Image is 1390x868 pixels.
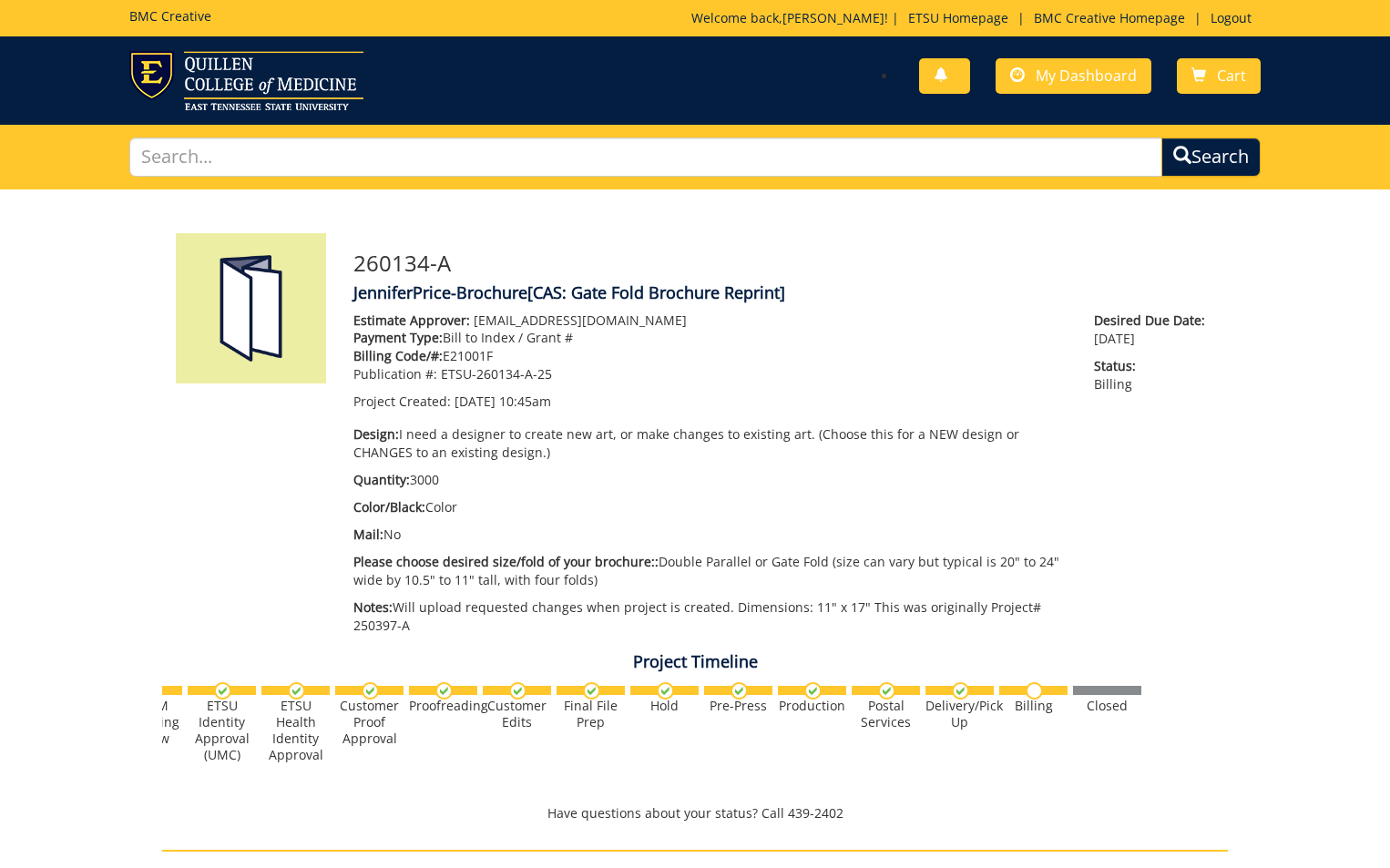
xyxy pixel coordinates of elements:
[996,58,1151,94] a: My Dashboard
[353,471,410,488] span: Quantity:
[353,365,437,383] span: Publication #:
[782,9,884,26] a: [PERSON_NAME]
[1094,357,1214,393] p: Billing
[435,682,453,700] img: checkmark
[162,653,1228,671] h4: Project Timeline
[852,698,920,730] div: Postal Services
[353,284,1214,302] h4: JenniferPrice-Brochure
[1036,66,1137,86] span: My Dashboard
[353,498,425,516] span: Color/Black:
[1201,9,1261,26] a: Logout
[353,425,1067,462] p: I need a designer to create new art, or make changes to existing art. (Choose this for a NEW desi...
[441,365,552,383] span: ETSU-260134-A-25
[288,682,305,700] img: checkmark
[353,526,1067,544] p: No
[509,682,526,700] img: checkmark
[1161,138,1261,177] button: Search
[353,553,1067,589] p: Double Parallel or Gate Fold (size can vary but typical is 20" to 24" wide by 10.5" to 11" tall, ...
[188,698,256,763] div: ETSU Identity Approval (UMC)
[1094,311,1214,330] span: Desired Due Date:
[353,598,393,616] span: Notes:
[129,51,363,110] img: ETSU logo
[353,471,1067,489] p: 3000
[704,698,772,714] div: Pre-Press
[353,598,1067,635] p: Will upload requested changes when project is created. Dimensions: 11" x 17" This was originally ...
[353,329,443,346] span: Payment Type:
[583,682,600,700] img: checkmark
[1094,311,1214,348] p: [DATE]
[409,698,477,714] div: Proofreading
[353,347,1067,365] p: E21001F
[483,698,551,730] div: Customer Edits
[731,682,748,700] img: checkmark
[353,251,1214,275] h3: 260134-A
[353,311,470,329] span: Estimate Approver:
[214,682,231,700] img: checkmark
[878,682,895,700] img: checkmark
[778,698,846,714] div: Production
[630,698,699,714] div: Hold
[952,682,969,700] img: checkmark
[1025,9,1194,26] a: BMC Creative Homepage
[1026,682,1043,700] img: no
[353,311,1067,330] p: [EMAIL_ADDRESS][DOMAIN_NAME]
[1073,698,1141,714] div: Closed
[162,804,1228,822] p: Have questions about your status? Call 439-2402
[353,425,399,443] span: Design:
[353,393,451,410] span: Project Created:
[455,393,551,410] span: [DATE] 10:45am
[353,526,383,543] span: Mail:
[261,698,330,763] div: ETSU Health Identity Approval
[557,698,625,730] div: Final File Prep
[1217,66,1246,86] span: Cart
[129,138,1162,177] input: Search...
[362,682,379,700] img: checkmark
[129,9,211,23] h5: BMC Creative
[1177,58,1261,94] a: Cart
[1094,357,1214,375] span: Status:
[353,329,1067,347] p: Bill to Index / Grant #
[353,553,659,570] span: Please choose desired size/fold of your brochure::
[691,9,1261,27] p: Welcome back, ! | | |
[176,233,326,383] img: Product featured image
[899,9,1017,26] a: ETSU Homepage
[999,698,1068,714] div: Billing
[804,682,822,700] img: checkmark
[527,281,785,303] span: [CAS: Gate Fold Brochure Reprint]
[925,698,994,730] div: Delivery/Pick Up
[657,682,674,700] img: checkmark
[353,498,1067,516] p: Color
[353,347,443,364] span: Billing Code/#:
[335,698,404,747] div: Customer Proof Approval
